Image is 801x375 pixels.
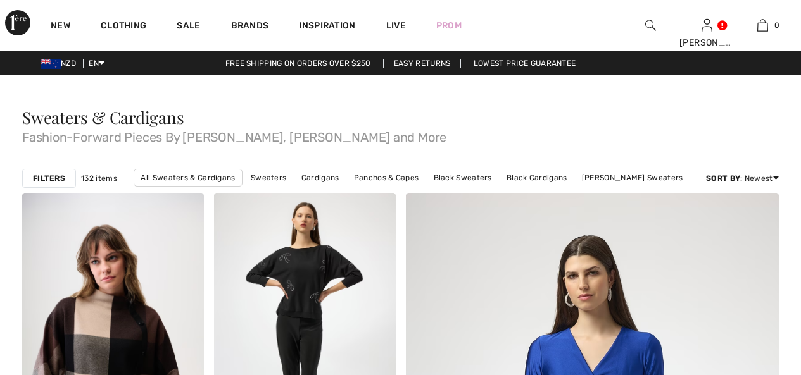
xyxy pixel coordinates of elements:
a: Lowest Price Guarantee [464,59,586,68]
a: Sign In [702,19,712,31]
a: Prom [436,19,462,32]
a: New [51,20,70,34]
a: 0 [735,18,790,33]
a: Free shipping on orders over $250 [215,59,381,68]
span: 132 items [81,173,117,184]
a: Black Sweaters [427,169,498,186]
a: Dolcezza Sweaters [427,187,512,203]
a: [PERSON_NAME] Sweaters [576,169,690,186]
span: Inspiration [299,20,355,34]
a: Cardigans [295,169,346,186]
a: Brands [231,20,269,34]
strong: Sort By [706,174,740,183]
div: : Newest [706,173,779,184]
img: New Zealand Dollar [41,59,61,69]
a: Sweaters [244,169,293,186]
img: My Bag [757,18,768,33]
a: Easy Returns [383,59,462,68]
img: 1ère Avenue [5,10,30,35]
a: Sale [177,20,200,34]
a: Panchos & Capes [348,169,426,186]
a: Black Cardigans [500,169,574,186]
a: Clothing [101,20,146,34]
span: EN [89,59,104,68]
span: Fashion-Forward Pieces By [PERSON_NAME], [PERSON_NAME] and More [22,126,779,144]
span: NZD [41,59,81,68]
img: search the website [645,18,656,33]
strong: Filters [33,173,65,184]
img: My Info [702,18,712,33]
a: All Sweaters & Cardigans [134,169,242,187]
span: Sweaters & Cardigans [22,106,184,128]
a: [PERSON_NAME] Sweaters [312,187,426,203]
div: [PERSON_NAME] [679,36,735,49]
a: Live [386,19,406,32]
span: 0 [774,20,779,31]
